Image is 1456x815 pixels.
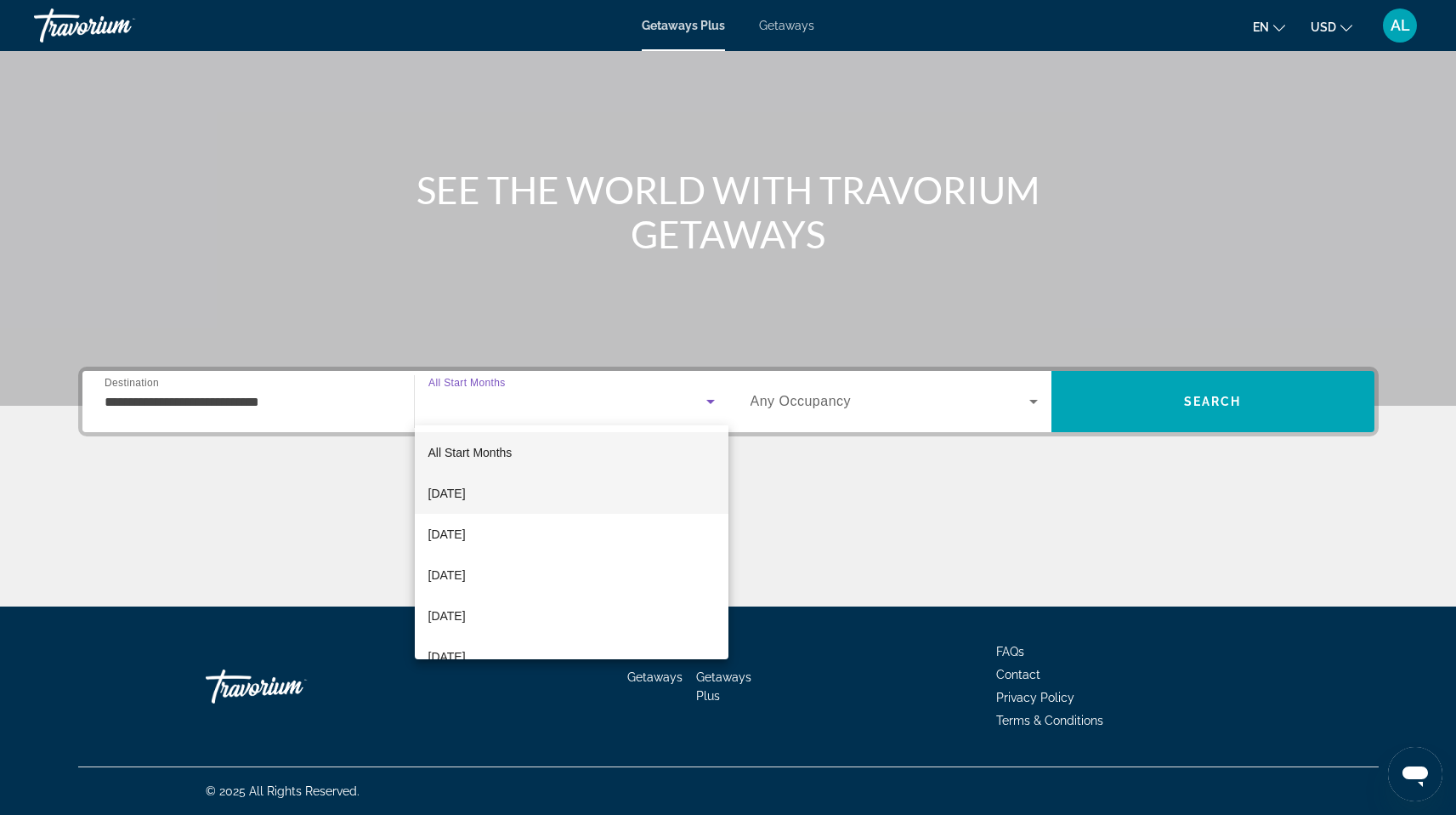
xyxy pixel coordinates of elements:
[1388,747,1442,801] iframe: Button to launch messaging window
[428,483,466,504] span: [DATE]
[428,524,466,544] span: [DATE]
[428,565,466,585] span: [DATE]
[428,446,513,459] span: All Start Months
[428,647,466,667] span: [DATE]
[428,606,466,626] span: [DATE]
